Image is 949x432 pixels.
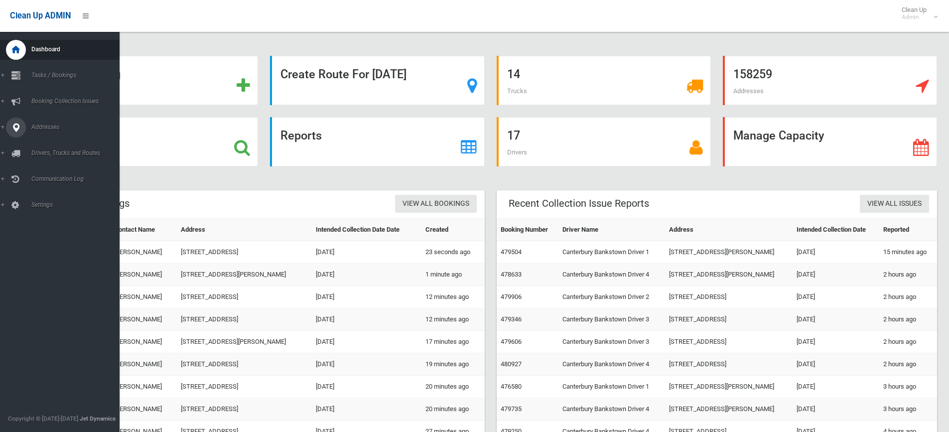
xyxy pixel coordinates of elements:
td: Canterbury Bankstown Driver 2 [558,286,665,308]
a: Create Route For [DATE] [270,56,484,105]
td: [PERSON_NAME] [110,398,177,421]
span: Drivers, Trucks and Routes [28,149,127,156]
strong: Reports [280,129,322,143]
td: Canterbury Bankstown Driver 4 [558,264,665,286]
strong: 17 [507,129,520,143]
td: 2 hours ago [879,286,937,308]
strong: Manage Capacity [733,129,824,143]
td: [STREET_ADDRESS][PERSON_NAME] [177,264,312,286]
td: 20 minutes ago [421,376,485,398]
td: [STREET_ADDRESS][PERSON_NAME] [665,376,792,398]
td: 15 minutes ago [879,241,937,264]
td: [DATE] [793,398,879,421]
td: [DATE] [312,398,421,421]
a: 479346 [501,315,522,323]
td: [DATE] [793,286,879,308]
strong: 14 [507,67,520,81]
td: [DATE] [312,264,421,286]
td: 3 hours ago [879,376,937,398]
td: [DATE] [793,241,879,264]
td: [PERSON_NAME] [110,264,177,286]
td: [DATE] [793,331,879,353]
a: Reports [270,117,484,166]
td: [STREET_ADDRESS] [665,353,792,376]
td: 20 minutes ago [421,398,485,421]
span: Communication Log [28,175,127,182]
td: 23 seconds ago [421,241,485,264]
td: [STREET_ADDRESS] [665,331,792,353]
td: Canterbury Bankstown Driver 3 [558,308,665,331]
th: Booking Number [497,219,559,241]
td: [STREET_ADDRESS] [177,286,312,308]
a: 476580 [501,383,522,390]
td: [STREET_ADDRESS] [665,286,792,308]
td: [DATE] [312,286,421,308]
span: Tasks / Bookings [28,72,127,79]
th: Intended Collection Date Date [312,219,421,241]
td: Canterbury Bankstown Driver 1 [558,376,665,398]
td: [STREET_ADDRESS][PERSON_NAME] [665,241,792,264]
span: Clean Up [897,6,937,21]
strong: 158259 [733,67,772,81]
a: 478633 [501,271,522,278]
td: 1 minute ago [421,264,485,286]
td: [DATE] [312,308,421,331]
td: [DATE] [312,241,421,264]
td: [PERSON_NAME] [110,241,177,264]
a: View All Bookings [395,195,477,213]
a: 479735 [501,405,522,413]
td: 17 minutes ago [421,331,485,353]
td: [STREET_ADDRESS] [177,398,312,421]
th: Address [177,219,312,241]
a: 479606 [501,338,522,345]
td: [PERSON_NAME] [110,376,177,398]
td: Canterbury Bankstown Driver 3 [558,331,665,353]
a: Search [44,117,258,166]
a: 158259 Addresses [723,56,937,105]
th: Created [421,219,485,241]
td: 19 minutes ago [421,353,485,376]
span: Trucks [507,87,527,95]
a: Add Booking [44,56,258,105]
strong: Create Route For [DATE] [280,67,407,81]
td: [STREET_ADDRESS] [177,241,312,264]
th: Intended Collection Date [793,219,879,241]
td: 2 hours ago [879,353,937,376]
td: [STREET_ADDRESS][PERSON_NAME] [665,264,792,286]
td: 12 minutes ago [421,308,485,331]
a: 479504 [501,248,522,256]
td: Canterbury Bankstown Driver 4 [558,398,665,421]
td: 2 hours ago [879,264,937,286]
td: 2 hours ago [879,308,937,331]
th: Driver Name [558,219,665,241]
td: [STREET_ADDRESS][PERSON_NAME] [177,331,312,353]
strong: Jet Dynamics [80,415,116,422]
header: Recent Collection Issue Reports [497,194,661,213]
td: [DATE] [793,308,879,331]
a: View All Issues [860,195,929,213]
td: Canterbury Bankstown Driver 4 [558,353,665,376]
td: Canterbury Bankstown Driver 1 [558,241,665,264]
a: 14 Trucks [497,56,711,105]
span: Drivers [507,148,527,156]
a: 479906 [501,293,522,300]
a: 480927 [501,360,522,368]
td: [STREET_ADDRESS] [665,308,792,331]
td: [DATE] [312,331,421,353]
td: [DATE] [793,353,879,376]
span: Dashboard [28,46,127,53]
a: Manage Capacity [723,117,937,166]
td: [PERSON_NAME] [110,353,177,376]
span: Copyright © [DATE]-[DATE] [8,415,78,422]
td: 3 hours ago [879,398,937,421]
th: Reported [879,219,937,241]
td: [DATE] [312,376,421,398]
td: [PERSON_NAME] [110,286,177,308]
td: [DATE] [312,353,421,376]
a: 17 Drivers [497,117,711,166]
th: Contact Name [110,219,177,241]
small: Admin [902,13,927,21]
span: Settings [28,201,127,208]
td: [PERSON_NAME] [110,308,177,331]
th: Address [665,219,792,241]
